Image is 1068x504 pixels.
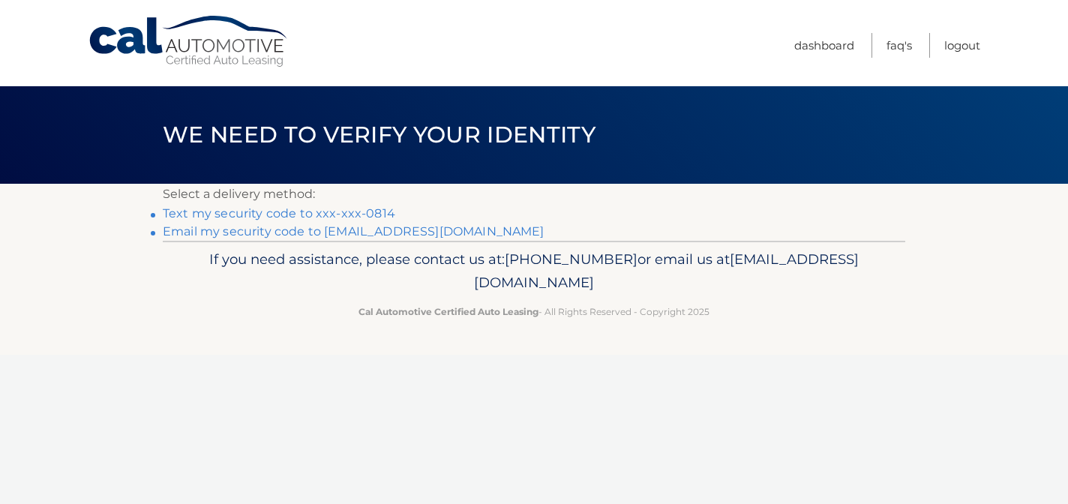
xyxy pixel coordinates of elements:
[886,33,912,58] a: FAQ's
[163,121,595,148] span: We need to verify your identity
[505,250,637,268] span: [PHONE_NUMBER]
[172,304,895,319] p: - All Rights Reserved - Copyright 2025
[944,33,980,58] a: Logout
[172,247,895,295] p: If you need assistance, please contact us at: or email us at
[794,33,854,58] a: Dashboard
[358,306,538,317] strong: Cal Automotive Certified Auto Leasing
[163,206,395,220] a: Text my security code to xxx-xxx-0814
[163,184,905,205] p: Select a delivery method:
[163,224,544,238] a: Email my security code to [EMAIL_ADDRESS][DOMAIN_NAME]
[88,15,290,68] a: Cal Automotive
